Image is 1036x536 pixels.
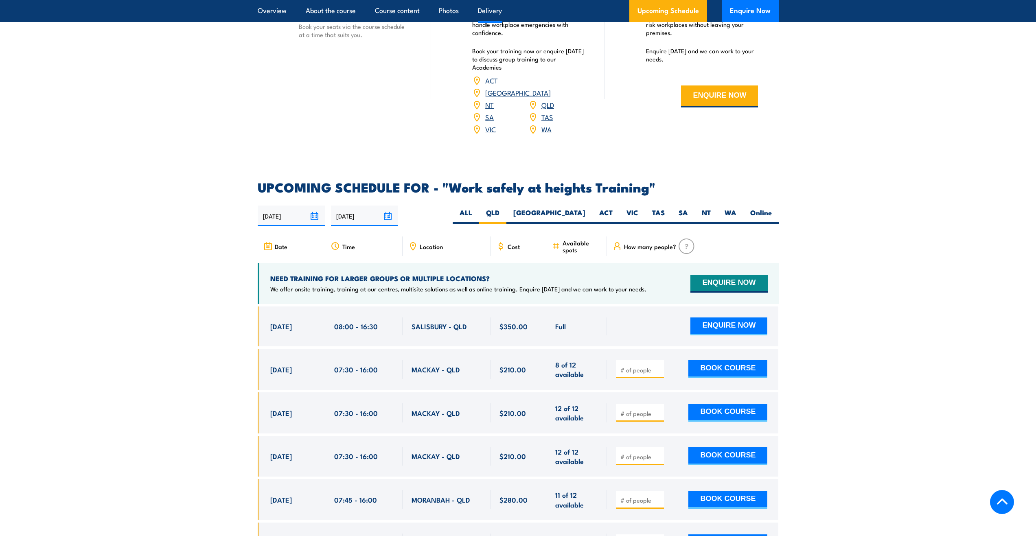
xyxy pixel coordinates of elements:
button: BOOK COURSE [688,447,767,465]
a: [GEOGRAPHIC_DATA] [485,88,551,97]
button: ENQUIRE NOW [690,317,767,335]
input: # of people [620,496,661,504]
span: Available spots [563,239,601,253]
span: 07:30 - 16:00 [334,451,378,461]
input: # of people [620,366,661,374]
span: How many people? [624,243,676,250]
span: Cost [508,243,520,250]
label: VIC [620,208,645,224]
span: MACKAY - QLD [412,408,460,418]
span: [DATE] [270,365,292,374]
a: SA [485,112,494,122]
span: MORANBAH - QLD [412,495,470,504]
p: We offer onsite training, training at our centres, multisite solutions as well as online training... [270,285,646,293]
label: QLD [479,208,506,224]
input: # of people [620,409,661,418]
label: NT [695,208,718,224]
button: ENQUIRE NOW [690,275,767,293]
label: TAS [645,208,672,224]
span: Location [420,243,443,250]
label: [GEOGRAPHIC_DATA] [506,208,592,224]
span: 8 of 12 available [555,360,598,379]
label: SA [672,208,695,224]
span: $210.00 [499,365,526,374]
h4: NEED TRAINING FOR LARGER GROUPS OR MULTIPLE LOCATIONS? [270,274,646,283]
button: ENQUIRE NOW [681,85,758,107]
span: [DATE] [270,495,292,504]
span: Time [342,243,355,250]
p: Enquire [DATE] and we can work to your needs. [646,47,758,63]
span: Date [275,243,287,250]
span: 11 of 12 available [555,490,598,509]
label: Online [743,208,779,224]
a: TAS [541,112,553,122]
span: 12 of 12 available [555,403,598,422]
button: BOOK COURSE [688,404,767,422]
span: SALISBURY - QLD [412,322,467,331]
a: NT [485,100,494,109]
a: ACT [485,75,498,85]
button: BOOK COURSE [688,360,767,378]
span: MACKAY - QLD [412,365,460,374]
a: QLD [541,100,554,109]
span: 12 of 12 available [555,447,598,466]
span: 07:30 - 16:00 [334,365,378,374]
span: Full [555,322,566,331]
span: 08:00 - 16:30 [334,322,378,331]
span: $210.00 [499,451,526,461]
span: MACKAY - QLD [412,451,460,461]
label: ACT [592,208,620,224]
span: [DATE] [270,451,292,461]
a: VIC [485,124,496,134]
input: To date [331,206,398,226]
p: Book your seats via the course schedule at a time that suits you. [299,22,411,39]
label: WA [718,208,743,224]
span: [DATE] [270,408,292,418]
input: From date [258,206,325,226]
input: # of people [620,453,661,461]
span: 07:45 - 16:00 [334,495,377,504]
span: $210.00 [499,408,526,418]
span: $280.00 [499,495,528,504]
span: [DATE] [270,322,292,331]
button: BOOK COURSE [688,491,767,509]
a: WA [541,124,552,134]
h2: UPCOMING SCHEDULE FOR - "Work safely at heights Training" [258,181,779,193]
p: Book your training now or enquire [DATE] to discuss group training to our Academies [472,47,585,71]
span: 07:30 - 16:00 [334,408,378,418]
span: $350.00 [499,322,528,331]
label: ALL [453,208,479,224]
